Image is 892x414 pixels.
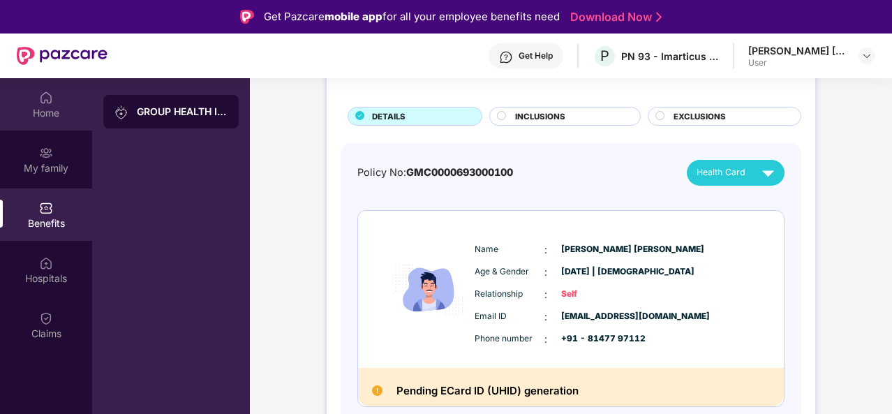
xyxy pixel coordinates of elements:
img: Logo [240,10,254,24]
span: Name [475,243,544,256]
div: GROUP HEALTH INSURANCE [137,105,228,119]
img: svg+xml;base64,PHN2ZyBpZD0iSG9zcGl0YWxzIiB4bWxucz0iaHR0cDovL3d3dy53My5vcmcvMjAwMC9zdmciIHdpZHRoPS... [39,256,53,270]
img: svg+xml;base64,PHN2ZyBpZD0iQmVuZWZpdHMiIHhtbG5zPSJodHRwOi8vd3d3LnczLm9yZy8yMDAwL3N2ZyIgd2lkdGg9Ij... [39,201,53,215]
span: P [600,47,609,64]
a: Download Now [570,10,657,24]
span: Relationship [475,288,544,301]
div: PN 93 - Imarticus Learning Private Limited [621,50,719,63]
div: Get Help [519,50,553,61]
h2: Pending ECard ID (UHID) generation [396,382,579,400]
span: Health Card [697,165,745,179]
img: svg+xml;base64,PHN2ZyB4bWxucz0iaHR0cDovL3d3dy53My5vcmcvMjAwMC9zdmciIHZpZXdCb3g9IjAgMCAyNCAyNCIgd2... [756,161,780,185]
img: svg+xml;base64,PHN2ZyBpZD0iQ2xhaW0iIHhtbG5zPSJodHRwOi8vd3d3LnczLm9yZy8yMDAwL3N2ZyIgd2lkdGg9IjIwIi... [39,311,53,325]
span: : [544,265,547,280]
div: Policy No: [357,165,513,181]
img: svg+xml;base64,PHN2ZyBpZD0iSG9tZSIgeG1sbnM9Imh0dHA6Ly93d3cudzMub3JnLzIwMDAvc3ZnIiB3aWR0aD0iMjAiIG... [39,91,53,105]
span: Age & Gender [475,265,544,279]
span: DETAILS [372,110,406,123]
div: User [748,57,846,68]
span: [EMAIL_ADDRESS][DOMAIN_NAME] [561,310,631,323]
img: New Pazcare Logo [17,47,107,65]
img: svg+xml;base64,PHN2ZyBpZD0iRHJvcGRvd24tMzJ4MzIiIHhtbG5zPSJodHRwOi8vd3d3LnczLm9yZy8yMDAwL3N2ZyIgd2... [861,50,872,61]
span: +91 - 81477 97112 [561,332,631,346]
span: : [544,332,547,347]
strong: mobile app [325,10,382,23]
img: svg+xml;base64,PHN2ZyB3aWR0aD0iMjAiIGhlaWdodD0iMjAiIHZpZXdCb3g9IjAgMCAyMCAyMCIgZmlsbD0ibm9uZSIgeG... [114,105,128,119]
img: icon [387,232,471,347]
span: INCLUSIONS [515,110,565,123]
img: Stroke [656,10,662,24]
span: [PERSON_NAME] [PERSON_NAME] [561,243,631,256]
div: [PERSON_NAME] [PERSON_NAME] [748,44,846,57]
span: GMC0000693000100 [406,166,513,178]
span: EXCLUSIONS [674,110,726,123]
span: Self [561,288,631,301]
span: Phone number [475,332,544,346]
span: : [544,309,547,325]
span: : [544,242,547,258]
span: : [544,287,547,302]
span: Email ID [475,310,544,323]
img: svg+xml;base64,PHN2ZyBpZD0iSGVscC0zMngzMiIgeG1sbnM9Imh0dHA6Ly93d3cudzMub3JnLzIwMDAvc3ZnIiB3aWR0aD... [499,50,513,64]
img: Pending [372,385,382,396]
div: Get Pazcare for all your employee benefits need [264,8,560,25]
span: [DATE] | [DEMOGRAPHIC_DATA] [561,265,631,279]
button: Health Card [687,160,785,186]
img: svg+xml;base64,PHN2ZyB3aWR0aD0iMjAiIGhlaWdodD0iMjAiIHZpZXdCb3g9IjAgMCAyMCAyMCIgZmlsbD0ibm9uZSIgeG... [39,146,53,160]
